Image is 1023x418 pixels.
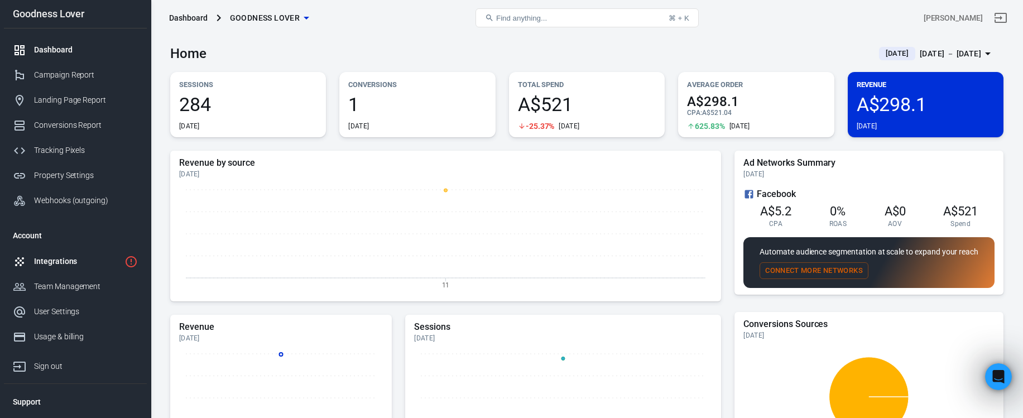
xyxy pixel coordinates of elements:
div: [DATE] [743,170,995,179]
a: Sign out [4,349,147,379]
span: A$5.2 [760,204,791,218]
div: Account id: m2kaqM7f [924,12,983,24]
span: A$0 [885,204,906,218]
div: [DATE] [414,334,712,343]
p: Automate audience segmentation at scale to expand your reach [760,246,978,258]
span: 1 [348,95,486,114]
span: Find anything... [496,14,547,22]
div: Sign out [34,361,138,372]
span: A$521 [518,95,656,114]
span: A$521 [943,204,978,218]
li: Account [4,222,147,249]
span: 625.83% [695,122,725,130]
a: Conversions Report [4,113,147,138]
span: CPA [769,219,782,228]
h3: Home [170,46,206,61]
button: Goodness Lover [225,8,314,28]
li: Support [4,388,147,415]
div: [DATE] [348,122,369,131]
a: Usage & billing [4,324,147,349]
button: Find anything...⌘ + K [476,8,699,27]
span: A$521.04 [702,109,732,117]
div: Team Management [34,281,138,292]
div: [DATE] [729,122,750,131]
h5: Ad Networks Summary [743,157,995,169]
span: 0% [830,204,846,218]
div: Property Settings [34,170,138,181]
span: Goodness Lover [230,11,300,25]
p: Average Order [687,79,825,90]
div: [DATE] － [DATE] [920,47,981,61]
div: Campaign Report [34,69,138,81]
div: Goodness Lover [4,9,147,19]
button: [DATE][DATE] － [DATE] [870,45,1003,63]
div: Usage & billing [34,331,138,343]
div: Dashboard [34,44,138,56]
div: ⌘ + K [669,14,689,22]
span: CPA : [687,109,702,117]
svg: 1 networks not verified yet [124,255,138,268]
div: [DATE] [179,122,200,131]
span: AOV [888,219,902,228]
a: Team Management [4,274,147,299]
a: User Settings [4,299,147,324]
div: User Settings [34,306,138,318]
p: Sessions [179,79,317,90]
span: A$298.1 [857,95,995,114]
a: Integrations [4,249,147,274]
p: Conversions [348,79,486,90]
span: Spend [950,219,971,228]
a: Tracking Pixels [4,138,147,163]
p: Revenue [857,79,995,90]
div: [DATE] [559,122,579,131]
div: Landing Page Report [34,94,138,106]
a: Campaign Report [4,63,147,88]
div: [DATE] [179,334,383,343]
tspan: 11 [442,281,450,289]
h5: Revenue by source [179,157,712,169]
span: 284 [179,95,317,114]
div: [DATE] [179,170,712,179]
a: Landing Page Report [4,88,147,113]
div: Conversions Report [34,119,138,131]
span: ROAS [829,219,847,228]
span: -25.37% [526,122,555,130]
div: Webhooks (outgoing) [34,195,138,206]
span: [DATE] [881,48,913,59]
div: Dashboard [169,12,208,23]
div: Integrations [34,256,120,267]
svg: Facebook Ads [743,188,755,201]
div: [DATE] [743,331,995,340]
h5: Revenue [179,321,383,333]
a: Dashboard [4,37,147,63]
iframe: Intercom live chat [985,363,1012,390]
a: Webhooks (outgoing) [4,188,147,213]
button: Connect More Networks [760,262,868,280]
div: Facebook [743,188,995,201]
span: A$298.1 [687,95,825,108]
h5: Sessions [414,321,712,333]
div: [DATE] [857,122,877,131]
div: Tracking Pixels [34,145,138,156]
a: Property Settings [4,163,147,188]
h5: Conversions Sources [743,319,995,330]
p: Total Spend [518,79,656,90]
a: Sign out [987,4,1014,31]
